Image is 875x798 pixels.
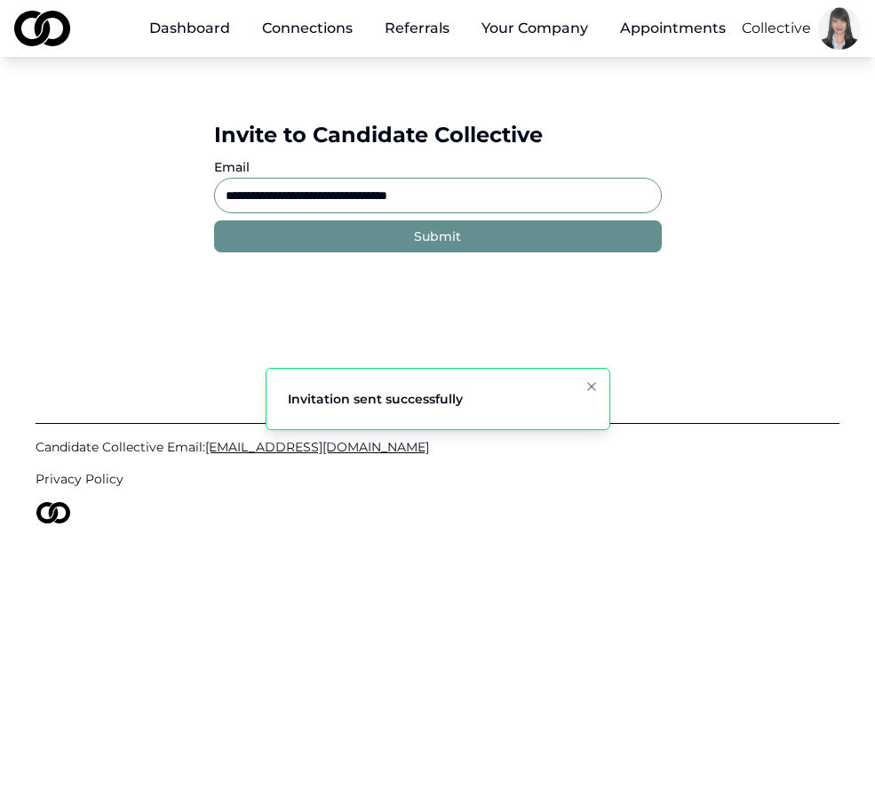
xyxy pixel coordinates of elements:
[818,7,861,50] img: 51457996-7adf-4995-be40-a9f8ac946256-Picture1-profile_picture.jpg
[36,470,839,488] a: Privacy Policy
[414,227,461,245] div: Submit
[205,439,429,455] span: [EMAIL_ADDRESS][DOMAIN_NAME]
[36,438,839,456] a: Candidate Collective Email:[EMAIL_ADDRESS][DOMAIN_NAME]
[36,502,71,523] img: logo
[248,11,367,46] a: Connections
[135,11,244,46] a: Dashboard
[214,220,662,252] button: Submit
[467,11,602,46] button: Your Company
[135,11,740,46] nav: Main
[370,11,464,46] a: Referrals
[14,11,70,46] img: logo
[214,121,662,149] div: Invite to Candidate Collective
[214,159,250,175] label: Email
[606,11,740,46] a: Appointments
[288,390,463,408] div: Invitation sent successfully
